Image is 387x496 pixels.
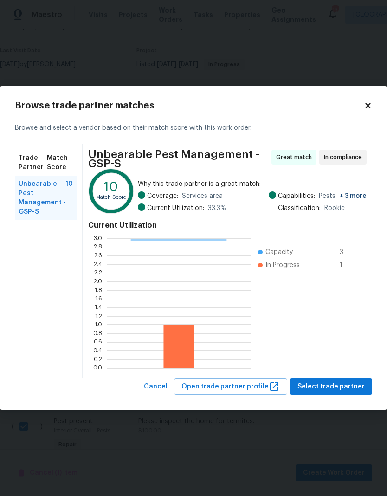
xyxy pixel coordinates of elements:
h4: Current Utilization [88,221,367,230]
span: Capabilities: [278,191,315,201]
span: Select trade partner [297,381,365,393]
span: Current Utilization: [147,203,204,213]
text: 1.2 [95,313,102,318]
text: 2.6 [94,253,102,258]
span: Open trade partner profile [181,381,280,393]
text: 2.8 [94,244,102,249]
span: 3 [340,248,355,257]
span: 1 [340,261,355,270]
span: Trade Partner [19,153,47,172]
text: 1.0 [95,322,102,327]
text: 2.4 [94,261,102,267]
span: Why this trade partner is a great match: [138,179,367,189]
button: Cancel [140,378,171,395]
text: 1.8 [95,287,102,293]
span: Unbearable Pest Management - GSP-S [19,179,65,216]
span: 10 [65,179,73,216]
span: Coverage: [147,191,178,201]
text: 1.6 [95,296,102,301]
text: Match Score [96,195,126,200]
span: Classification: [278,203,321,213]
h2: Browse trade partner matches [15,101,364,110]
span: Pests [319,191,367,201]
span: + 3 more [339,193,367,199]
span: 33.3 % [208,203,226,213]
span: Services area [182,191,223,201]
span: In Progress [265,261,300,270]
text: 2.0 [94,279,102,284]
text: 0.0 [93,365,102,370]
span: Cancel [144,381,168,393]
text: 0.6 [94,339,102,344]
text: 0.8 [93,331,102,336]
text: 3.0 [94,235,102,241]
button: Open trade partner profile [174,378,287,395]
text: 2.2 [94,270,102,275]
text: 0.2 [94,356,102,362]
text: 0.4 [93,348,102,353]
span: Unbearable Pest Management - GSP-S [88,150,269,168]
span: Capacity [265,248,293,257]
span: Great match [276,153,316,162]
span: Rookie [324,203,345,213]
text: 1.4 [95,305,102,310]
text: 10 [104,181,118,193]
button: Select trade partner [290,378,372,395]
span: Match Score [47,153,73,172]
span: In compliance [324,153,366,162]
div: Browse and select a vendor based on their match score with this work order. [15,112,372,144]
